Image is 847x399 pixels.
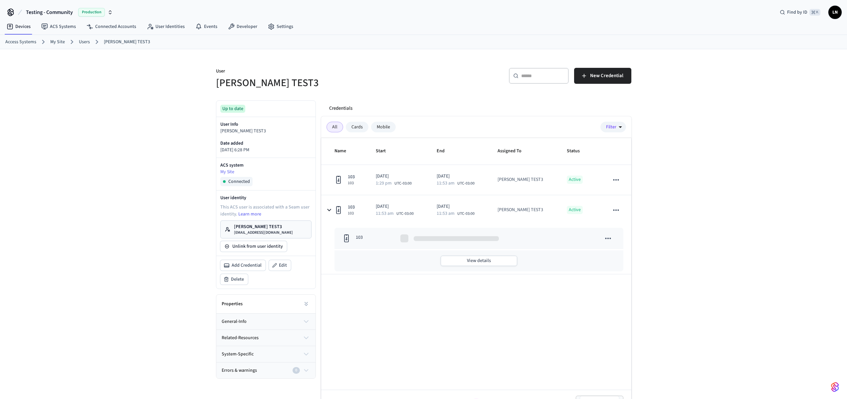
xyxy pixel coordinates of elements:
[222,318,247,325] span: general-info
[220,260,266,271] button: Add Credential
[216,330,316,346] button: related-resources
[220,274,248,285] button: Delete
[228,178,250,185] span: Connected
[190,21,223,33] a: Events
[376,211,394,216] span: 11:53 am
[50,39,65,46] a: My Site
[216,76,420,90] h5: [PERSON_NAME] TEST3
[346,122,368,132] div: Cards
[222,334,259,341] span: related-resources
[437,146,453,156] span: End
[269,260,291,271] button: Edit
[234,230,293,235] p: [EMAIL_ADDRESS][DOMAIN_NAME]
[437,203,482,210] p: [DATE]
[600,122,626,132] button: Filter
[376,203,421,210] p: [DATE]
[590,71,623,80] span: New Credential
[293,367,300,374] div: 0
[396,211,414,217] span: UTC-03:00
[457,181,475,187] span: UTC-03:00
[437,173,482,180] p: [DATE]
[79,39,90,46] a: Users
[498,176,543,183] div: [PERSON_NAME] TEST3
[356,234,363,242] p: 103
[5,39,36,46] a: Access Systems
[26,8,73,16] span: Testing - Community
[437,181,455,186] span: 11:53 am
[231,276,244,283] span: Delete
[394,181,412,187] span: UTC-03:00
[222,367,257,374] span: Errors & warnings
[334,146,355,156] span: Name
[234,223,293,230] p: [PERSON_NAME] TEST3
[220,195,312,201] p: User identity
[498,146,530,156] span: Assigned To
[829,6,841,18] span: LN
[774,6,826,18] div: Find by ID⌘ K
[437,211,455,216] span: 11:53 am
[567,206,583,214] p: Active
[321,138,631,274] table: sticky table
[348,211,355,216] span: 103
[567,146,588,156] span: Status
[324,100,358,116] button: Credentials
[348,181,355,186] span: 103
[828,6,842,19] button: LN
[220,204,312,218] p: This ACS user is associated with a Seam user identity.
[104,39,150,46] a: [PERSON_NAME] TEST3
[279,262,287,269] span: Edit
[220,147,312,154] p: [DATE] 6:28 PM
[216,314,316,330] button: general-info
[220,241,287,252] button: Unlink from user identity
[220,140,312,147] p: Date added
[376,181,392,186] span: 1:29 pm
[220,162,312,169] p: ACS system
[831,382,839,392] img: SeamLogoGradient.69752ec5.svg
[326,122,343,132] div: All
[376,146,394,156] span: Start
[222,301,243,307] h2: Properties
[81,21,141,33] a: Connected Accounts
[1,21,36,33] a: Devices
[498,206,543,213] div: [PERSON_NAME] TEST3
[348,204,355,211] span: 103
[36,21,81,33] a: ACS Systems
[220,105,245,113] div: Up to date
[220,128,312,135] p: [PERSON_NAME] TEST3
[220,121,312,128] p: User Info
[216,346,316,362] button: system-specific
[348,174,355,181] span: 103
[78,8,105,17] span: Production
[457,211,475,217] span: UTC-03:00
[223,21,263,33] a: Developer
[574,68,631,84] button: New Credential
[441,256,517,266] button: View details
[567,176,583,184] p: Active
[809,9,820,16] span: ⌘ K
[263,21,299,33] a: Settings
[376,173,421,180] p: [DATE]
[222,351,254,358] span: system-specific
[232,262,262,269] span: Add Credential
[371,122,396,132] div: Mobile
[216,68,420,76] p: User
[238,211,261,217] a: Learn more
[141,21,190,33] a: User Identities
[787,9,807,16] span: Find by ID
[220,169,312,176] a: My Site
[216,362,316,378] button: Errors & warnings0
[220,220,312,238] a: [PERSON_NAME] TEST3[EMAIL_ADDRESS][DOMAIN_NAME]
